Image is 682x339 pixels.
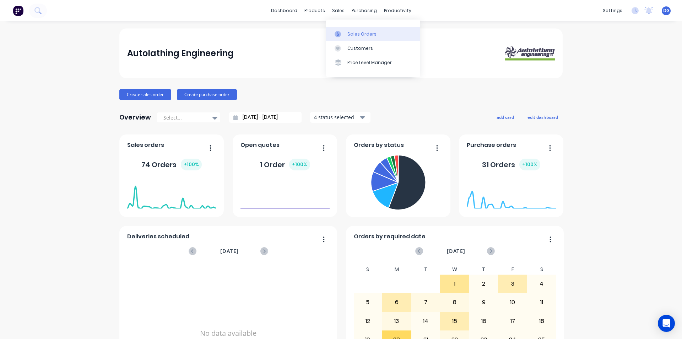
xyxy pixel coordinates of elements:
[411,264,440,275] div: T
[310,112,370,123] button: 4 status selected
[440,275,469,293] div: 1
[267,5,301,16] a: dashboard
[382,264,411,275] div: M
[348,5,380,16] div: purchasing
[498,264,527,275] div: F
[326,41,420,55] a: Customers
[469,264,498,275] div: T
[519,159,540,170] div: + 100 %
[177,89,237,100] button: Create purchase order
[498,293,527,311] div: 10
[383,312,411,330] div: 13
[498,275,527,293] div: 3
[301,5,329,16] div: products
[347,31,377,37] div: Sales Orders
[412,312,440,330] div: 14
[347,59,392,66] div: Price Level Manager
[127,46,234,60] div: Autolathing Engineering
[354,232,426,241] span: Orders by required date
[527,312,556,330] div: 18
[663,7,670,14] span: DG
[505,46,555,61] img: Autolathing Engineering
[447,247,465,255] span: [DATE]
[13,5,23,16] img: Factory
[354,141,404,149] span: Orders by status
[440,293,469,311] div: 8
[353,264,383,275] div: S
[141,159,202,170] div: 74 Orders
[326,55,420,70] a: Price Level Manager
[599,5,626,16] div: settings
[326,27,420,41] a: Sales Orders
[119,89,171,100] button: Create sales order
[412,293,440,311] div: 7
[127,141,164,149] span: Sales orders
[440,312,469,330] div: 15
[354,312,382,330] div: 12
[240,141,280,149] span: Open quotes
[354,293,382,311] div: 5
[527,264,556,275] div: S
[181,159,202,170] div: + 100 %
[119,110,151,125] div: Overview
[260,159,310,170] div: 1 Order
[467,141,516,149] span: Purchase orders
[492,112,519,122] button: add card
[523,112,563,122] button: edit dashboard
[482,159,540,170] div: 31 Orders
[527,293,556,311] div: 11
[347,45,373,52] div: Customers
[470,275,498,293] div: 2
[314,113,359,121] div: 4 status selected
[289,159,310,170] div: + 100 %
[658,315,675,332] div: Open Intercom Messenger
[470,312,498,330] div: 16
[440,264,469,275] div: W
[329,5,348,16] div: sales
[498,312,527,330] div: 17
[380,5,415,16] div: productivity
[527,275,556,293] div: 4
[383,293,411,311] div: 6
[220,247,239,255] span: [DATE]
[470,293,498,311] div: 9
